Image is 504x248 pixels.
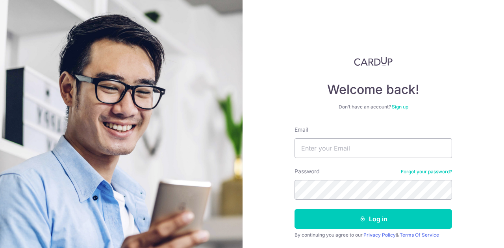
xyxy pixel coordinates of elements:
[295,126,308,134] label: Email
[295,167,320,175] label: Password
[400,232,439,238] a: Terms Of Service
[363,232,396,238] a: Privacy Policy
[295,138,452,158] input: Enter your Email
[295,104,452,110] div: Don’t have an account?
[295,82,452,97] h4: Welcome back!
[401,169,452,175] a: Forgot your password?
[392,104,408,110] a: Sign up
[354,57,393,66] img: CardUp Logo
[295,232,452,238] div: By continuing you agree to our &
[295,209,452,229] button: Log in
